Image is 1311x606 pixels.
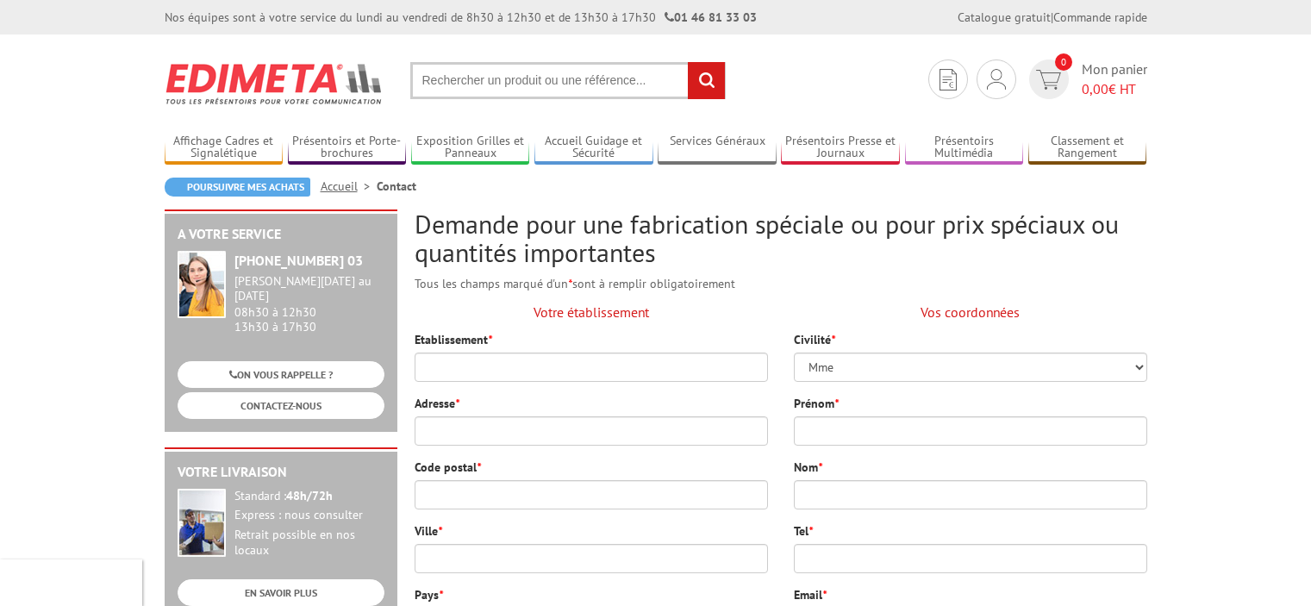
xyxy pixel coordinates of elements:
[1055,53,1072,71] span: 0
[781,134,900,162] a: Présentoirs Presse et Journaux
[321,178,377,194] a: Accueil
[165,52,384,116] img: Edimeta
[794,395,839,412] label: Prénom
[794,303,1147,322] p: Vos coordonnées
[415,586,443,603] label: Pays
[665,9,757,25] strong: 01 46 81 33 03
[1028,134,1147,162] a: Classement et Rangement
[1053,9,1147,25] a: Commande rapide
[958,9,1147,26] div: |
[415,331,492,348] label: Etablissement
[415,276,735,291] span: Tous les champs marqué d'un sont à remplir obligatoirement
[234,508,384,523] div: Express : nous consulter
[1082,59,1147,99] span: Mon panier
[1036,70,1061,90] img: devis rapide
[794,331,835,348] label: Civilité
[411,134,530,162] a: Exposition Grilles et Panneaux
[905,134,1024,162] a: Présentoirs Multimédia
[415,303,768,322] p: Votre établissement
[410,62,726,99] input: Rechercher un produit ou une référence...
[178,361,384,388] a: ON VOUS RAPPELLE ?
[987,69,1006,90] img: devis rapide
[658,134,777,162] a: Services Généraux
[940,69,957,91] img: devis rapide
[958,9,1051,25] a: Catalogue gratuit
[534,134,653,162] a: Accueil Guidage et Sécurité
[234,489,384,504] div: Standard :
[234,274,384,334] div: 08h30 à 12h30 13h30 à 17h30
[234,252,363,269] strong: [PHONE_NUMBER] 03
[288,134,407,162] a: Présentoirs et Porte-brochures
[688,62,725,99] input: rechercher
[178,465,384,480] h2: Votre livraison
[794,459,822,476] label: Nom
[178,579,384,606] a: EN SAVOIR PLUS
[415,395,459,412] label: Adresse
[286,488,333,503] strong: 48h/72h
[165,134,284,162] a: Affichage Cadres et Signalétique
[794,586,827,603] label: Email
[165,178,310,197] a: Poursuivre mes achats
[178,489,226,557] img: widget-livraison.jpg
[415,459,481,476] label: Code postal
[415,522,442,540] label: Ville
[178,251,226,318] img: widget-service.jpg
[415,209,1147,266] h2: Demande pour une fabrication spéciale ou pour prix spéciaux ou quantités importantes
[377,178,416,195] li: Contact
[1082,79,1147,99] span: € HT
[178,227,384,242] h2: A votre service
[794,522,813,540] label: Tel
[165,9,757,26] div: Nos équipes sont à votre service du lundi au vendredi de 8h30 à 12h30 et de 13h30 à 17h30
[234,274,384,303] div: [PERSON_NAME][DATE] au [DATE]
[178,392,384,419] a: CONTACTEZ-NOUS
[1082,80,1108,97] span: 0,00
[234,528,384,559] div: Retrait possible en nos locaux
[1025,59,1147,99] a: devis rapide 0 Mon panier 0,00€ HT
